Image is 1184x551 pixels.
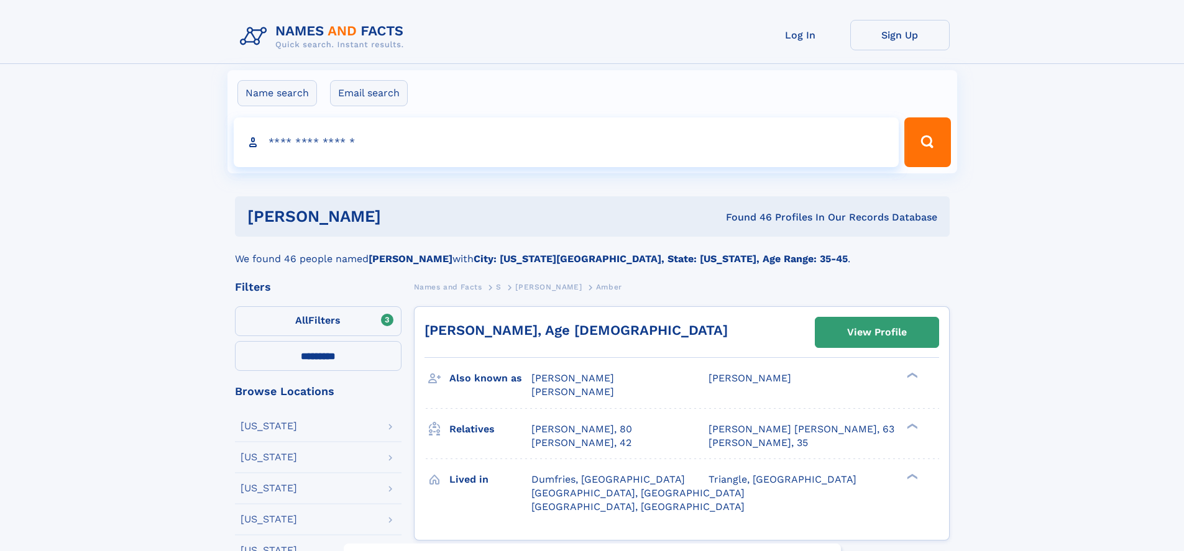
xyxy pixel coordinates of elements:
div: Found 46 Profiles In Our Records Database [553,211,937,224]
div: View Profile [847,318,907,347]
a: Sign Up [850,20,950,50]
a: Names and Facts [414,279,482,294]
span: Dumfries, [GEOGRAPHIC_DATA] [531,473,685,485]
h3: Also known as [449,368,531,389]
a: [PERSON_NAME], Age [DEMOGRAPHIC_DATA] [424,322,728,338]
span: [GEOGRAPHIC_DATA], [GEOGRAPHIC_DATA] [531,501,745,512]
a: View Profile [815,317,938,347]
input: search input [234,117,899,167]
div: [US_STATE] [241,514,297,524]
label: Filters [235,306,402,336]
span: Amber [596,283,622,291]
a: [PERSON_NAME], 42 [531,436,631,450]
span: [PERSON_NAME] [531,372,614,384]
a: [PERSON_NAME], 35 [709,436,808,450]
a: Log In [751,20,850,50]
div: ❯ [904,371,919,380]
div: ❯ [904,422,919,430]
label: Name search [237,80,317,106]
h3: Lived in [449,469,531,490]
div: We found 46 people named with . [235,237,950,266]
span: [PERSON_NAME] [709,372,791,384]
div: Filters [235,281,402,293]
span: S [496,283,502,291]
h3: Relatives [449,419,531,440]
div: [US_STATE] [241,483,297,493]
a: S [496,279,502,294]
div: [US_STATE] [241,421,297,431]
a: [PERSON_NAME] [PERSON_NAME], 63 [709,422,894,436]
span: Triangle, [GEOGRAPHIC_DATA] [709,473,856,485]
div: [US_STATE] [241,452,297,462]
span: [PERSON_NAME] [531,386,614,398]
a: [PERSON_NAME], 80 [531,422,632,436]
div: ❯ [904,472,919,480]
b: [PERSON_NAME] [369,253,452,265]
a: [PERSON_NAME] [515,279,582,294]
div: Browse Locations [235,386,402,397]
button: Search Button [904,117,950,167]
b: City: [US_STATE][GEOGRAPHIC_DATA], State: [US_STATE], Age Range: 35-45 [474,253,848,265]
span: All [295,314,308,326]
h1: [PERSON_NAME] [247,209,554,224]
span: [PERSON_NAME] [515,283,582,291]
span: [GEOGRAPHIC_DATA], [GEOGRAPHIC_DATA] [531,487,745,499]
img: Logo Names and Facts [235,20,414,53]
label: Email search [330,80,408,106]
